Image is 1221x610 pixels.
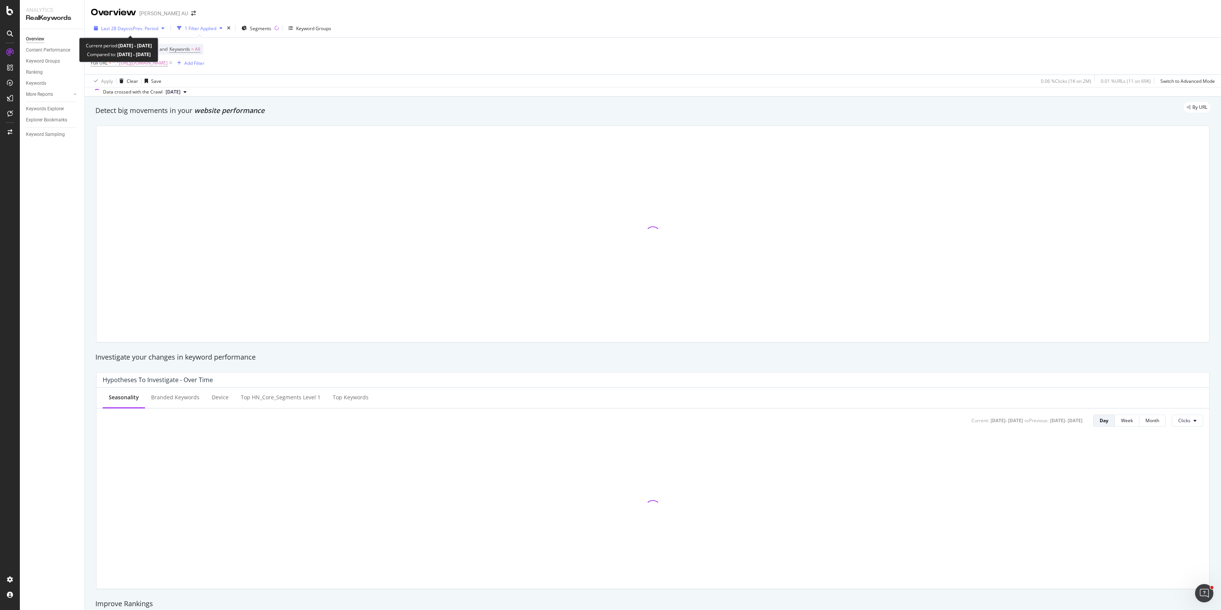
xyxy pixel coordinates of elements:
[238,22,274,34] button: Segments
[195,44,200,55] span: All
[142,75,161,87] button: Save
[127,78,138,84] div: Clear
[26,131,65,139] div: Keyword Sampling
[128,25,158,32] span: vs Prev. Period
[250,25,271,32] span: Segments
[118,42,152,49] b: [DATE] - [DATE]
[26,14,78,23] div: RealKeywords
[185,25,216,32] div: 1 Filter Applied
[26,68,43,76] div: Ranking
[1160,78,1215,84] div: Switch to Advanced Mode
[151,394,200,401] div: Branded Keywords
[1121,417,1133,424] div: Week
[91,75,113,87] button: Apply
[163,87,190,97] button: [DATE]
[159,46,168,52] span: and
[26,116,79,124] a: Explorer Bookmarks
[241,394,321,401] div: Top HN_Core_Segments Level 1
[26,79,46,87] div: Keywords
[1115,415,1139,427] button: Week
[191,11,196,16] div: arrow-right-arrow-left
[26,79,79,87] a: Keywords
[26,6,78,14] div: Analytics
[101,78,113,84] div: Apply
[116,75,138,87] button: Clear
[333,394,369,401] div: Top Keywords
[296,25,331,32] div: Keyword Groups
[1184,102,1210,113] div: legacy label
[1041,78,1091,84] div: 0.06 % Clicks ( 1K on 2M )
[26,90,71,98] a: More Reports
[184,60,205,66] div: Add Filter
[991,417,1023,424] div: [DATE] - [DATE]
[26,105,64,113] div: Keywords Explorer
[174,22,226,34] button: 1 Filter Applied
[26,105,79,113] a: Keywords Explorer
[226,24,232,32] div: times
[1101,78,1151,84] div: 0.01 % URLs ( 11 on 69K )
[166,89,180,95] span: 2025 Aug. 24th
[95,352,1210,362] div: Investigate your changes in keyword performance
[1050,417,1082,424] div: [DATE] - [DATE]
[169,46,190,52] span: Keywords
[86,41,152,50] div: Current period:
[26,131,79,139] a: Keyword Sampling
[1172,415,1203,427] button: Clicks
[1145,417,1159,424] div: Month
[1100,417,1108,424] div: Day
[91,60,108,66] span: Full URL
[26,35,44,43] div: Overview
[91,6,136,19] div: Overview
[101,25,128,32] span: Last 28 Days
[285,22,334,34] button: Keyword Groups
[26,35,79,43] a: Overview
[212,394,229,401] div: Device
[1024,417,1049,424] div: vs Previous :
[26,90,53,98] div: More Reports
[139,10,188,17] div: [PERSON_NAME] AU
[151,78,161,84] div: Save
[971,417,989,424] div: Current:
[116,51,151,58] b: [DATE] - [DATE]
[1093,415,1115,427] button: Day
[26,57,60,65] div: Keyword Groups
[1192,105,1207,110] span: By URL
[109,394,139,401] div: Seasonality
[26,68,79,76] a: Ranking
[26,46,70,54] div: Content Performance
[1178,417,1190,424] span: Clicks
[174,58,205,68] button: Add Filter
[91,22,168,34] button: Last 28 DaysvsPrev. Period
[95,599,1210,609] div: Improve Rankings
[26,116,67,124] div: Explorer Bookmarks
[109,60,111,66] span: =
[1157,75,1215,87] button: Switch to Advanced Mode
[191,46,194,52] span: =
[113,58,168,68] span: ^.*[URL][DOMAIN_NAME]
[1195,584,1213,602] iframe: Intercom live chat
[103,376,213,384] div: Hypotheses to Investigate - Over Time
[103,89,163,95] div: Data crossed with the Crawl
[1139,415,1166,427] button: Month
[87,50,151,59] div: Compared to:
[26,46,79,54] a: Content Performance
[26,57,79,65] a: Keyword Groups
